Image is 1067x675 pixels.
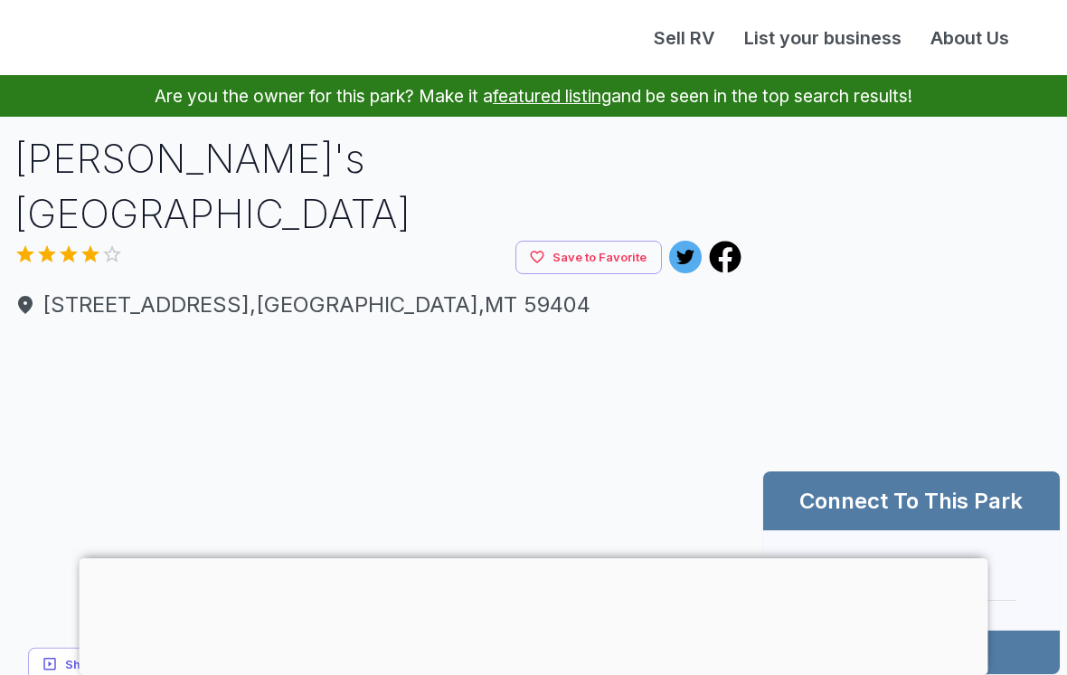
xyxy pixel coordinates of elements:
[80,558,988,670] iframe: Advertisement
[763,146,1060,442] img: Map for Dick's RV Park
[639,24,730,52] a: Sell RV
[515,241,662,274] button: Save to Favorite
[380,336,558,514] img: yH5BAEAAAAALAAAAAABAAEAAAIBRAA7
[916,24,1024,52] a: About Us
[730,24,916,52] a: List your business
[22,75,1045,117] p: Are you the owner for this park? Make it a and be seen in the top search results!
[493,85,611,107] a: featured listing
[14,289,741,321] span: [STREET_ADDRESS] , [GEOGRAPHIC_DATA] , MT 59404
[14,289,741,321] a: [STREET_ADDRESS],[GEOGRAPHIC_DATA],MT 59404
[14,131,741,241] h1: [PERSON_NAME]'s [GEOGRAPHIC_DATA]
[562,336,741,514] img: yH5BAEAAAAALAAAAAABAAEAAAIBRAA7
[785,486,1038,516] h2: Connect To This Park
